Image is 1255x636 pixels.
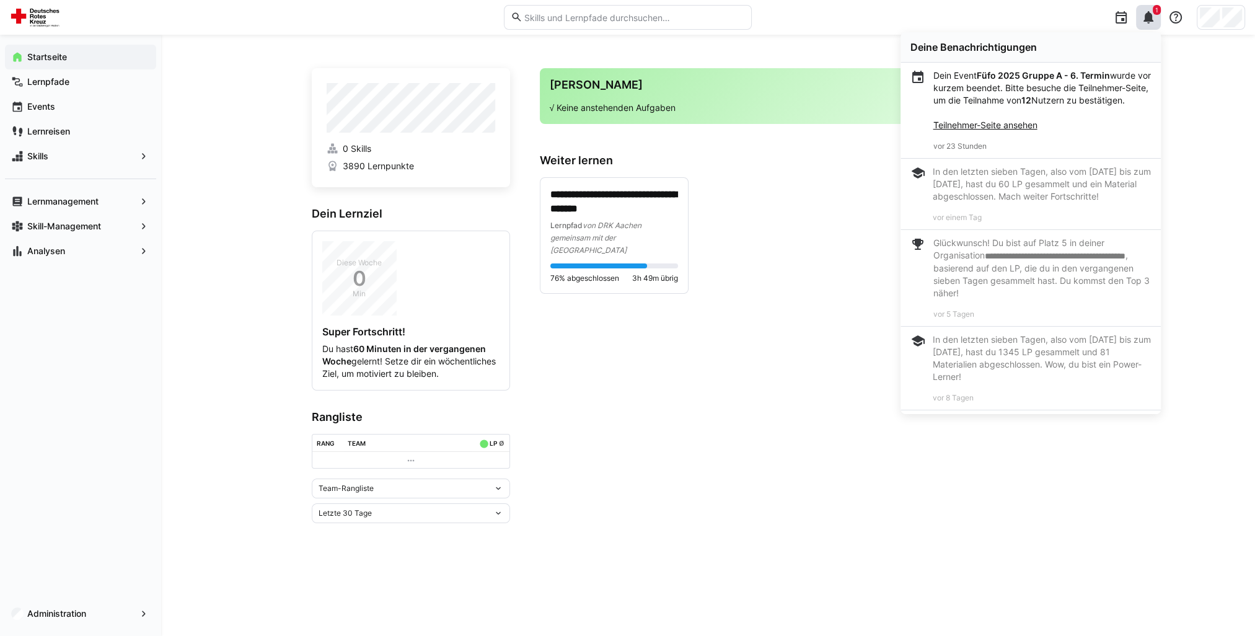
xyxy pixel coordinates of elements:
span: von DRK Aachen gemeinsam mit der [GEOGRAPHIC_DATA] [550,221,641,255]
h4: Super Fortschritt! [322,325,500,338]
div: Deine Benachrichtigungen [910,41,1151,53]
div: Rang [317,439,335,447]
span: vor 23 Stunden [933,141,987,151]
span: 0 Skills [342,143,371,155]
p: Dein Event wurde vor kurzem beendet. Bitte besuche die Teilnehmer-Seite, um die Teilnahme von Nut... [933,69,1151,131]
span: vor einem Tag [933,213,982,222]
p: √ Keine anstehenden Aufgaben [550,102,1095,114]
span: 76% abgeschlossen [550,273,619,283]
h3: [PERSON_NAME] [550,78,1095,92]
span: Lernpfad [550,221,583,230]
span: vor 5 Tagen [933,309,974,319]
span: 3h 49m übrig [632,273,678,283]
a: Teilnehmer-Seite ansehen [933,120,1037,130]
h3: Dein Lernziel [312,207,510,221]
p: Glückwunsch! Du bist auf Platz 5 in deiner Organisation , basierend auf den LP, die du in den ver... [933,237,1151,299]
input: Skills und Lernpfade durchsuchen… [522,12,744,23]
div: LP [489,439,496,447]
p: Du hast gelernt! Setze dir ein wöchentliches Ziel, um motiviert zu bleiben. [322,343,500,380]
strong: 12 [1021,95,1031,105]
strong: 60 Minuten in der vergangenen Woche [322,343,486,366]
span: vor 8 Tagen [933,393,974,402]
span: 1 [1155,6,1158,14]
h3: Weiter lernen [540,154,1105,167]
div: Team [348,439,366,447]
span: Letzte 30 Tage [319,508,372,518]
div: In den letzten sieben Tagen, also vom [DATE] bis zum [DATE], hast du 1345 LP gesammelt und 81 Mat... [933,333,1151,383]
strong: Füfo 2025 Gruppe A - 6. Termin [977,70,1110,81]
h3: Rangliste [312,410,510,424]
span: Team-Rangliste [319,484,374,493]
a: 0 Skills [327,143,495,155]
a: ø [499,437,504,448]
div: In den letzten sieben Tagen, also vom [DATE] bis zum [DATE], hast du 60 LP gesammelt und ein Mate... [933,166,1151,203]
span: 3890 Lernpunkte [342,160,413,172]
